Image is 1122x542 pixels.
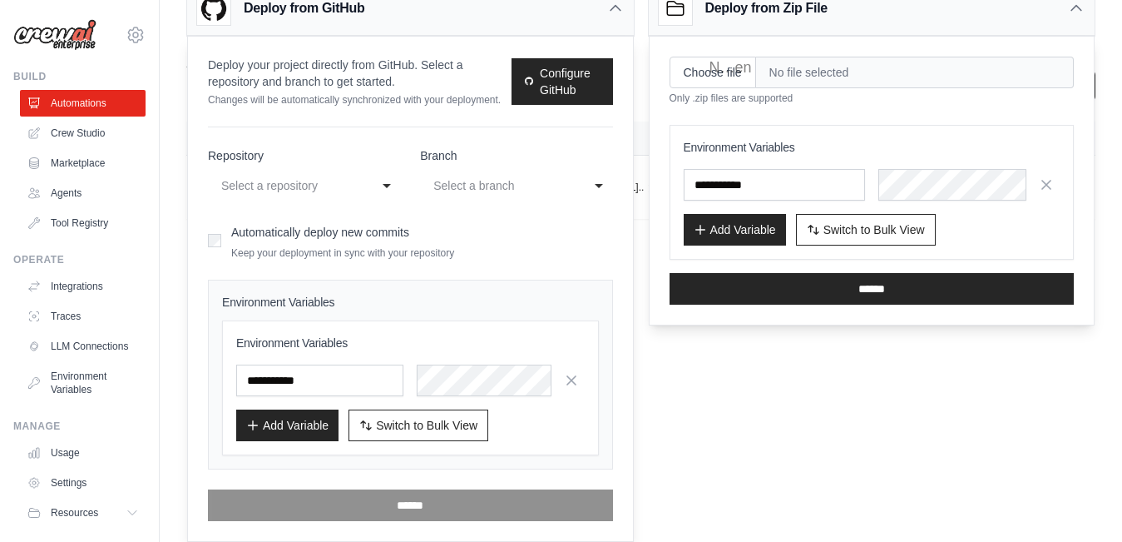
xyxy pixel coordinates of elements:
[231,246,454,260] p: Keep your deployment in sync with your repository
[796,214,936,246] button: Switch to Bulk View
[13,19,96,51] img: Logo
[348,410,488,441] button: Switch to Bulk View
[51,506,98,520] span: Resources
[222,294,599,311] h4: Environment Variables
[684,139,1060,156] h3: Environment Variables
[20,120,146,147] a: Crew Studio
[13,70,146,83] div: Build
[236,335,585,351] h3: Environment Variables
[20,500,146,526] button: Resources
[20,333,146,360] a: LLM Connections
[20,273,146,300] a: Integrations
[231,226,409,239] label: Automatically deploy new commits
[20,470,146,496] a: Settings
[186,50,556,73] h2: Automations Live
[20,150,146,177] a: Marketplace
[13,253,146,266] div: Operate
[420,147,612,164] label: Branch
[208,57,512,90] p: Deploy your project directly from GitHub. Select a repository and branch to get started.
[684,214,786,246] button: Add Variable
[512,58,613,105] a: Configure GitHub
[13,420,146,433] div: Manage
[593,122,682,156] th: URL
[20,90,146,117] a: Automations
[20,440,146,466] a: Usage
[20,303,146,330] a: Traces
[670,57,756,88] input: Choose file
[236,410,339,441] button: Add Variable
[20,180,146,206] a: Agents
[670,92,1075,105] p: Only .zip files are supported
[186,73,556,90] p: Manage and monitor your active crew automations from this dashboard.
[186,122,386,156] th: Crew
[433,176,566,196] div: Select a branch
[208,147,400,164] label: Repository
[756,57,1074,88] span: No file selected
[20,363,146,403] a: Environment Variables
[221,176,353,196] div: Select a repository
[1039,462,1122,542] iframe: Chat Widget
[823,221,925,238] span: Switch to Bulk View
[208,93,512,107] p: Changes will be automatically synchronized with your deployment.
[20,210,146,236] a: Tool Registry
[376,417,477,434] span: Switch to Bulk View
